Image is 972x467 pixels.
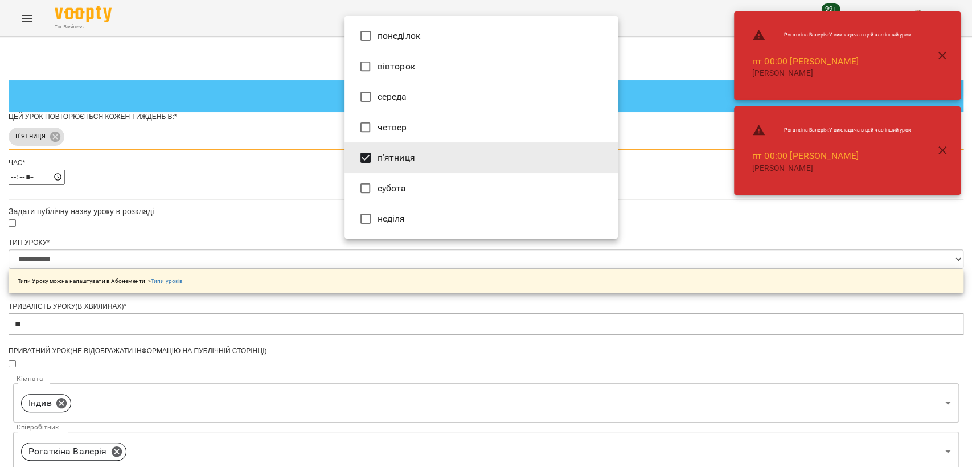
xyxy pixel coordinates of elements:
p: [PERSON_NAME] [752,68,911,79]
li: субота [344,173,618,204]
a: пт 00:00 [PERSON_NAME] [752,56,859,67]
p: [PERSON_NAME] [752,163,911,174]
li: вівторок [344,51,618,82]
li: Рогаткіна Валерія : У викладача в цей час інший урок [743,119,920,142]
li: Рогаткіна Валерія : У викладача в цей час інший урок [743,24,920,47]
a: пт 00:00 [PERSON_NAME] [752,150,859,161]
li: неділя [344,203,618,234]
li: понеділок [344,21,618,51]
li: четвер [344,112,618,143]
li: середа [344,81,618,112]
li: п’ятниця [344,142,618,173]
